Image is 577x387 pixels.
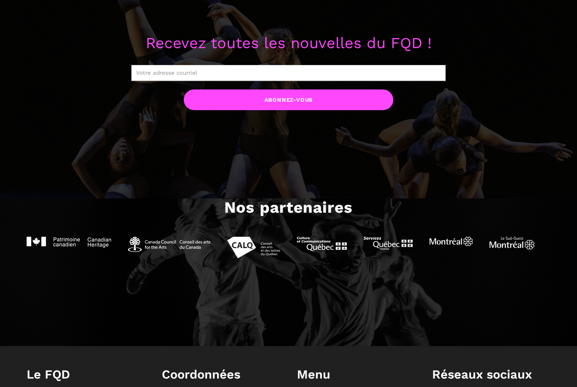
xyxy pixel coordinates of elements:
img: CALQ [227,237,280,258]
img: Ville de Montréal [430,237,473,246]
img: MCCQ [297,237,347,251]
h1: Le FQD [27,367,145,382]
img: Patrimoine Canadien [27,237,111,248]
input: Votre adresse courriel [131,65,446,81]
input: Abonnez-vous [184,89,393,110]
h1: Réseaux sociaux [432,367,550,382]
h1: Coordonnées [162,367,280,382]
img: Conseil des arts Canada [128,237,210,252]
h3: Nos partenaires [224,198,353,219]
img: Sud Ouest Montréal [490,237,534,249]
p: Recevez toutes les nouvelles du FQD ! [27,31,550,56]
img: Services Québec [364,237,413,250]
h1: Menu [297,367,415,382]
